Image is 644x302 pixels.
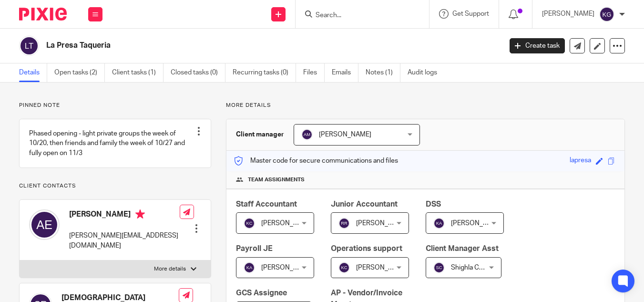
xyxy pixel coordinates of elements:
span: [PERSON_NAME] [451,220,503,227]
img: svg%3E [19,36,39,56]
img: svg%3E [338,262,350,273]
span: [PERSON_NAME] [356,220,409,227]
h3: Client manager [236,130,284,139]
img: svg%3E [599,7,614,22]
p: Pinned note [19,102,211,109]
img: svg%3E [244,262,255,273]
span: [PERSON_NAME] [261,264,314,271]
span: Client Manager Asst [426,245,499,252]
span: Shighla Childers [451,264,499,271]
img: svg%3E [29,209,60,240]
img: svg%3E [433,218,445,229]
p: [PERSON_NAME][EMAIL_ADDRESS][DOMAIN_NAME] [69,231,180,250]
h4: [PERSON_NAME] [69,209,180,221]
span: [PERSON_NAME] [261,220,314,227]
span: Operations support [331,245,402,252]
img: svg%3E [338,218,350,229]
img: svg%3E [301,129,313,140]
a: Audit logs [408,63,444,82]
i: Primary [135,209,145,219]
a: Files [303,63,325,82]
span: Get Support [452,10,489,17]
a: Emails [332,63,358,82]
p: More details [154,265,186,273]
img: Pixie [19,8,67,21]
p: Client contacts [19,182,211,190]
a: Details [19,63,47,82]
img: svg%3E [244,218,255,229]
span: Junior Accountant [331,200,398,208]
a: Client tasks (1) [112,63,164,82]
img: svg%3E [433,262,445,273]
p: More details [226,102,625,109]
span: Staff Accountant [236,200,297,208]
span: [PERSON_NAME] [356,264,409,271]
input: Search [315,11,400,20]
a: Notes (1) [366,63,400,82]
a: Create task [510,38,565,53]
span: GCS Assignee [236,289,287,297]
a: Closed tasks (0) [171,63,225,82]
h2: La Presa Taqueria [46,41,406,51]
span: DSS [426,200,441,208]
a: Recurring tasks (0) [233,63,296,82]
span: Payroll JE [236,245,273,252]
div: lapresa [570,156,591,167]
a: Open tasks (2) [54,63,105,82]
span: Team assignments [248,176,305,184]
p: Master code for secure communications and files [234,156,398,166]
p: [PERSON_NAME] [542,9,594,19]
span: [PERSON_NAME] [319,131,371,138]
